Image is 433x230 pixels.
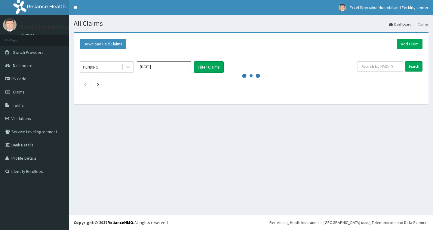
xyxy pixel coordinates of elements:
[350,5,428,10] span: Excel Specialist Hospital and Fertility center
[339,4,346,11] img: User Image
[84,81,86,87] a: Previous page
[397,39,422,49] a: Add Claim
[13,63,32,68] span: Dashboard
[74,20,428,27] h1: All Claims
[137,61,191,72] input: Select Month and Year
[412,22,428,27] li: Claims
[21,24,126,30] p: Excel Specialist Hospital and Fertility center
[405,61,422,72] input: Search
[13,89,25,95] span: Claims
[97,81,99,87] a: Next page
[389,22,411,27] a: Dashboard
[107,220,133,225] a: RelianceHMO
[358,61,403,72] input: Search by HMO ID
[83,64,98,70] div: PENDING
[80,39,126,49] button: Download Paid Claims
[74,220,134,225] strong: Copyright © 2017 .
[3,18,17,32] img: User Image
[194,61,224,73] button: Filter Claims
[242,67,260,85] svg: audio-loading
[269,219,428,225] div: Redefining Heath Insurance in [GEOGRAPHIC_DATA] using Telemedicine and Data Science!
[69,215,433,230] footer: All rights reserved.
[21,33,35,37] a: Online
[13,50,44,55] span: Switch Providers
[13,103,24,108] span: Tariffs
